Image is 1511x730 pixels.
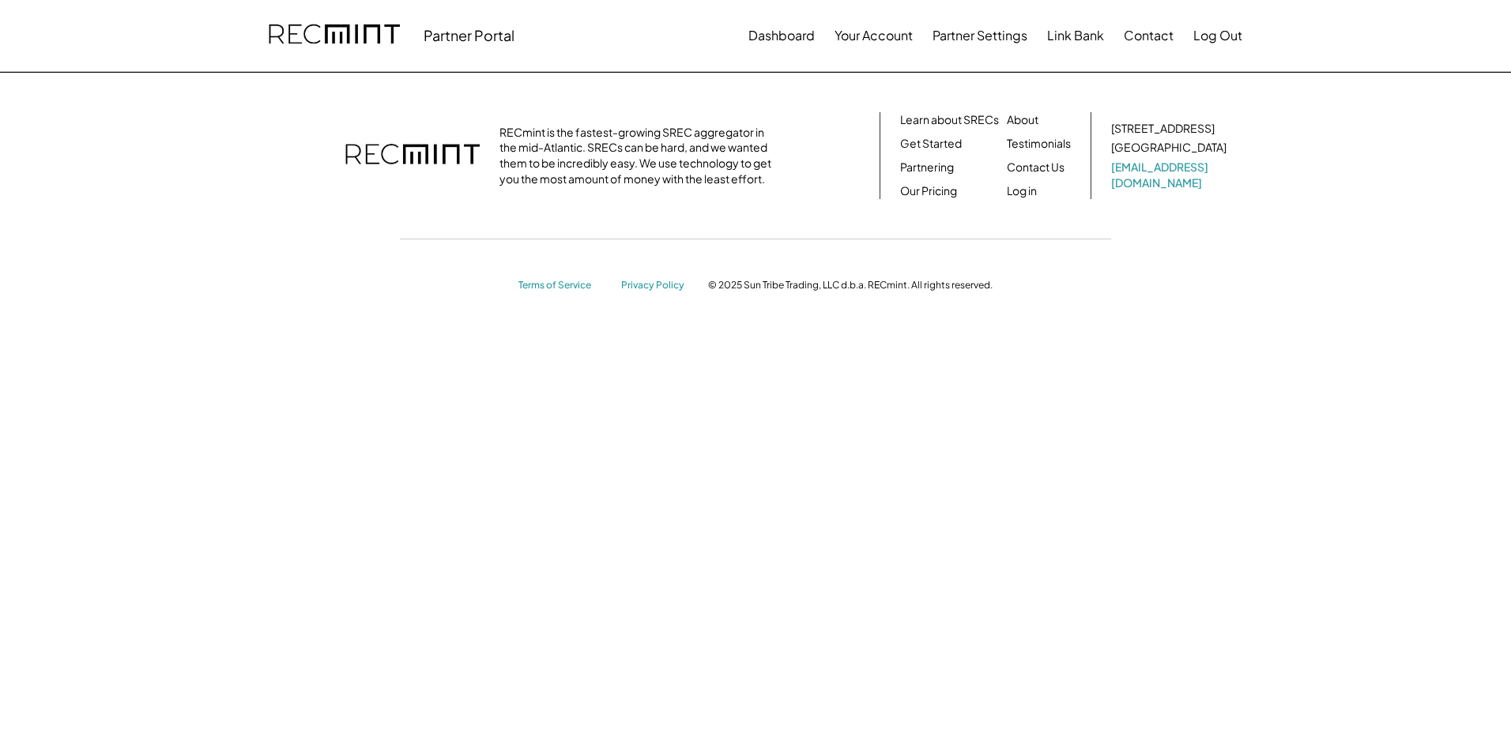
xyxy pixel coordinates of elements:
[424,26,514,44] div: Partner Portal
[835,20,913,51] button: Your Account
[1047,20,1104,51] button: Link Bank
[1007,112,1038,128] a: About
[621,279,692,292] a: Privacy Policy
[518,279,605,292] a: Terms of Service
[900,160,954,175] a: Partnering
[933,20,1027,51] button: Partner Settings
[1007,183,1037,199] a: Log in
[1007,160,1064,175] a: Contact Us
[1111,121,1215,137] div: [STREET_ADDRESS]
[1111,140,1227,156] div: [GEOGRAPHIC_DATA]
[900,183,957,199] a: Our Pricing
[900,136,962,152] a: Get Started
[1193,20,1242,51] button: Log Out
[900,112,999,128] a: Learn about SRECs
[1111,160,1230,190] a: [EMAIL_ADDRESS][DOMAIN_NAME]
[748,20,815,51] button: Dashboard
[1007,136,1071,152] a: Testimonials
[345,128,480,183] img: recmint-logotype%403x.png
[1124,20,1174,51] button: Contact
[708,279,993,292] div: © 2025 Sun Tribe Trading, LLC d.b.a. RECmint. All rights reserved.
[269,9,400,62] img: recmint-logotype%403x.png
[499,125,780,186] div: RECmint is the fastest-growing SREC aggregator in the mid-Atlantic. SRECs can be hard, and we wan...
